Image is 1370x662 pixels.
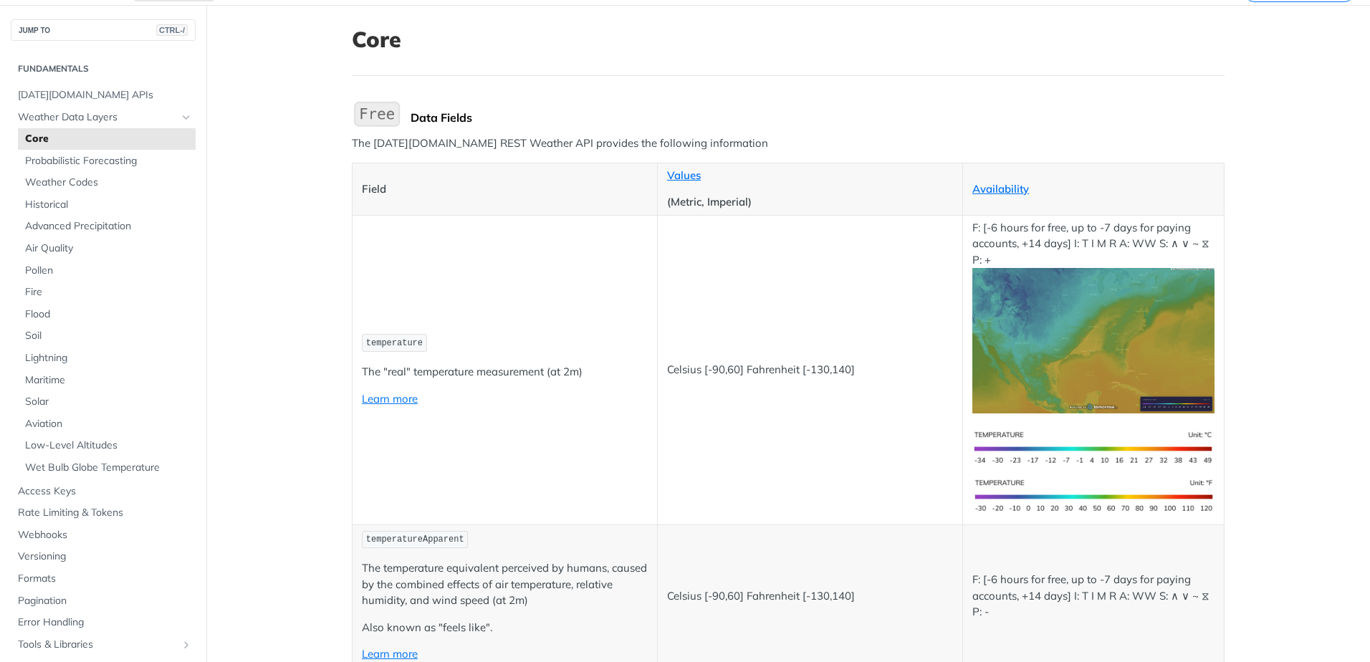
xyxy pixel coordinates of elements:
[18,150,196,172] a: Probabilistic Forecasting
[11,568,196,590] a: Formats
[362,647,418,661] a: Learn more
[18,347,196,369] a: Lightning
[972,333,1215,347] span: Expand image
[18,194,196,216] a: Historical
[25,264,192,278] span: Pollen
[11,634,196,656] a: Tools & LibrariesShow subpages for Tools & Libraries
[18,484,192,499] span: Access Keys
[25,285,192,299] span: Fire
[11,524,196,546] a: Webhooks
[667,194,953,211] p: (Metric, Imperial)
[18,413,196,435] a: Aviation
[25,438,192,453] span: Low-Level Altitudes
[411,110,1225,125] div: Data Fields
[18,216,196,237] a: Advanced Precipitation
[11,107,196,128] a: Weather Data LayersHide subpages for Weather Data Layers
[11,546,196,567] a: Versioning
[18,282,196,303] a: Fire
[25,417,192,431] span: Aviation
[667,168,701,182] a: Values
[18,594,192,608] span: Pagination
[11,612,196,633] a: Error Handling
[18,615,192,630] span: Error Handling
[18,391,196,413] a: Solar
[25,132,192,146] span: Core
[18,88,192,102] span: [DATE][DOMAIN_NAME] APIs
[18,435,196,456] a: Low-Level Altitudes
[18,172,196,193] a: Weather Codes
[25,219,192,234] span: Advanced Precipitation
[25,395,192,409] span: Solar
[156,24,188,36] span: CTRL-/
[11,502,196,524] a: Rate Limiting & Tokens
[18,304,196,325] a: Flood
[25,176,192,190] span: Weather Codes
[972,488,1215,502] span: Expand image
[18,110,177,125] span: Weather Data Layers
[366,338,423,348] span: temperature
[11,590,196,612] a: Pagination
[25,154,192,168] span: Probabilistic Forecasting
[11,85,196,106] a: [DATE][DOMAIN_NAME] APIs
[18,128,196,150] a: Core
[362,364,648,380] p: The "real" temperature measurement (at 2m)
[25,198,192,212] span: Historical
[25,329,192,343] span: Soil
[18,506,192,520] span: Rate Limiting & Tokens
[352,27,1225,52] h1: Core
[362,392,418,406] a: Learn more
[18,550,192,564] span: Versioning
[972,572,1215,620] p: F: [-6 hours for free, up to -7 days for paying accounts, +14 days] I: T I M R A: WW S: ∧ ∨ ~ ⧖ P: -
[972,182,1029,196] a: Availability
[25,241,192,256] span: Air Quality
[18,238,196,259] a: Air Quality
[972,220,1215,413] p: F: [-6 hours for free, up to -7 days for paying accounts, +14 days] I: T I M R A: WW S: ∧ ∨ ~ ⧖ P: +
[366,534,464,545] span: temperatureApparent
[667,588,953,605] p: Celsius [-90,60] Fahrenheit [-130,140]
[362,181,648,198] p: Field
[18,638,177,652] span: Tools & Libraries
[181,639,192,651] button: Show subpages for Tools & Libraries
[18,325,196,347] a: Soil
[362,560,648,609] p: The temperature equivalent perceived by humans, caused by the combined effects of air temperature...
[18,528,192,542] span: Webhooks
[25,307,192,322] span: Flood
[18,572,192,586] span: Formats
[362,620,648,636] p: Also known as "feels like".
[25,351,192,365] span: Lightning
[352,135,1225,152] p: The [DATE][DOMAIN_NAME] REST Weather API provides the following information
[18,370,196,391] a: Maritime
[181,112,192,123] button: Hide subpages for Weather Data Layers
[11,62,196,75] h2: Fundamentals
[11,481,196,502] a: Access Keys
[972,440,1215,454] span: Expand image
[18,260,196,282] a: Pollen
[11,19,196,41] button: JUMP TOCTRL-/
[25,373,192,388] span: Maritime
[18,457,196,479] a: Wet Bulb Globe Temperature
[25,461,192,475] span: Wet Bulb Globe Temperature
[667,362,953,378] p: Celsius [-90,60] Fahrenheit [-130,140]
